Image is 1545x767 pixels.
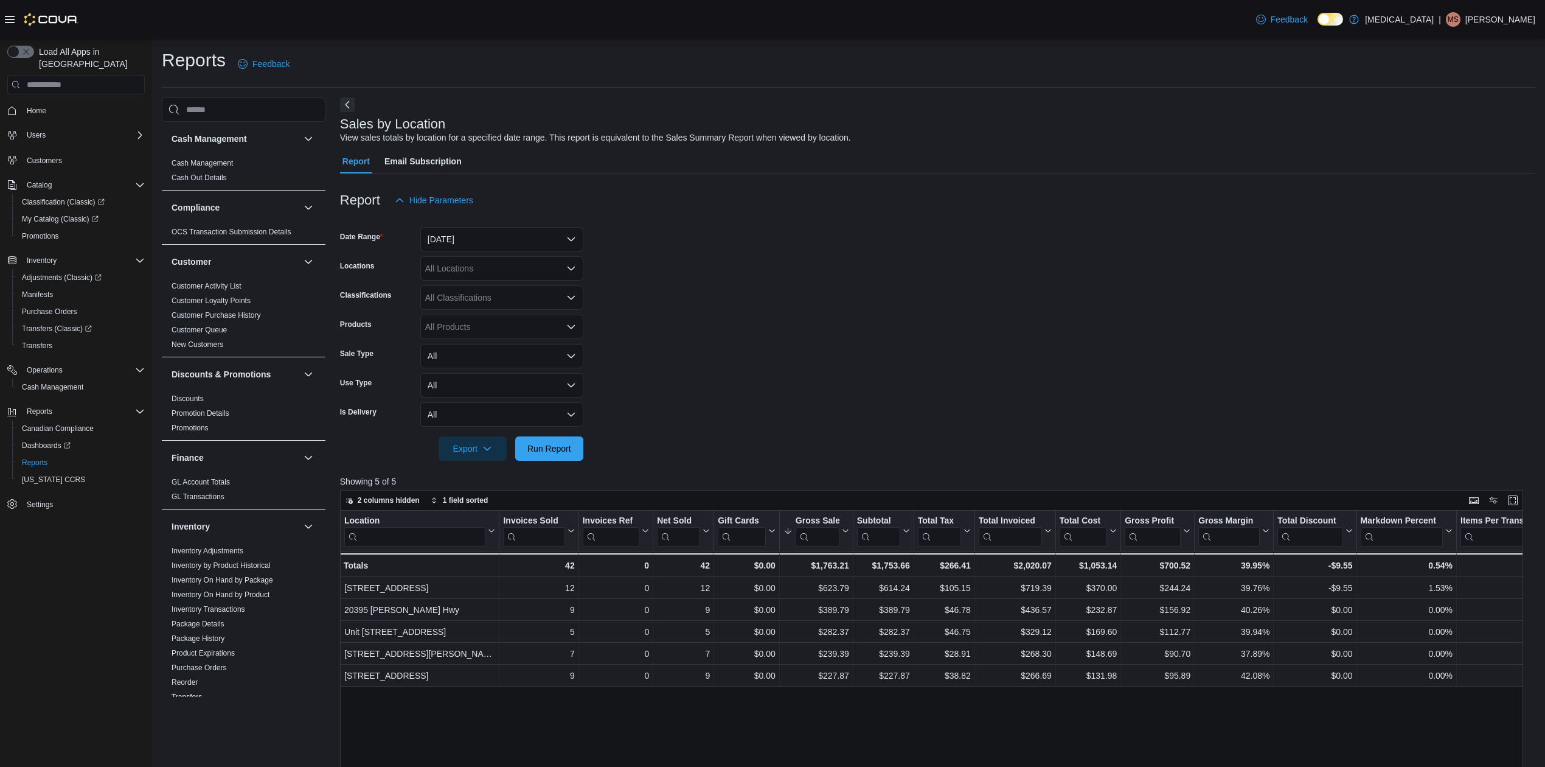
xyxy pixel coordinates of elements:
[172,424,209,432] a: Promotions
[1360,516,1452,547] button: Markdown Percent
[718,581,776,595] div: $0.00
[344,581,495,595] div: [STREET_ADDRESS]
[22,128,50,142] button: Users
[172,619,224,629] span: Package Details
[918,603,971,617] div: $46.78
[172,256,211,268] h3: Customer
[172,311,261,320] a: Customer Purchase History
[918,516,961,547] div: Total Tax
[17,438,145,453] span: Dashboards
[1198,516,1260,547] div: Gross Margin
[1277,603,1352,617] div: $0.00
[1060,603,1117,617] div: $232.87
[22,324,92,334] span: Transfers (Classic)
[301,131,316,146] button: Cash Management
[857,516,910,547] button: Subtotal
[22,153,67,168] a: Customers
[857,516,900,527] div: Subtotal
[17,287,58,302] a: Manifests
[172,547,243,555] a: Inventory Adjustments
[172,281,241,291] span: Customer Activity List
[17,304,145,319] span: Purchase Orders
[2,102,150,119] button: Home
[17,321,145,336] span: Transfers (Classic)
[582,625,648,639] div: 0
[172,561,271,570] span: Inventory by Product Historical
[657,625,710,639] div: 5
[344,516,495,547] button: Location
[918,581,971,595] div: $105.15
[1060,625,1117,639] div: $169.60
[172,340,223,349] span: New Customers
[718,603,776,617] div: $0.00
[172,693,202,701] a: Transfers
[172,664,227,672] a: Purchase Orders
[503,603,574,617] div: 9
[857,581,910,595] div: $614.24
[22,341,52,351] span: Transfers
[340,193,380,208] h3: Report
[12,337,150,354] button: Transfers
[17,270,145,285] span: Adjustments (Classic)
[918,516,971,547] button: Total Tax
[979,581,1052,595] div: $719.39
[1277,516,1352,547] button: Total Discount
[340,97,355,112] button: Next
[783,603,849,617] div: $389.79
[17,380,145,394] span: Cash Management
[718,625,776,639] div: $0.00
[503,516,564,527] div: Invoices Sold
[22,178,145,192] span: Catalog
[172,590,269,599] a: Inventory On Hand by Product
[340,117,446,131] h3: Sales by Location
[27,130,46,140] span: Users
[857,603,910,617] div: $389.79
[22,363,68,377] button: Operations
[162,48,226,72] h1: Reports
[12,454,150,471] button: Reports
[1318,13,1343,26] input: Dark Mode
[857,558,910,573] div: $1,753.66
[1198,558,1269,573] div: 39.95%
[34,46,145,70] span: Load All Apps in [GEOGRAPHIC_DATA]
[1060,558,1117,573] div: $1,053.14
[979,516,1042,547] div: Total Invoiced
[27,365,63,375] span: Operations
[918,558,971,573] div: $266.41
[1277,558,1352,573] div: -$9.55
[172,201,220,214] h3: Compliance
[172,296,251,305] a: Customer Loyalty Points
[12,211,150,228] a: My Catalog (Classic)
[2,151,150,169] button: Customers
[2,403,150,420] button: Reports
[796,516,839,547] div: Gross Sales
[172,133,247,145] h3: Cash Management
[390,188,478,212] button: Hide Parameters
[172,394,204,404] span: Discounts
[503,516,564,547] div: Invoices Sold
[17,421,99,436] a: Canadian Compliance
[657,516,710,547] button: Net Sold
[162,475,325,509] div: Finance
[17,438,75,453] a: Dashboards
[340,378,372,388] label: Use Type
[172,604,245,614] span: Inventory Transactions
[17,455,145,470] span: Reports
[566,264,576,273] button: Open list of options
[340,475,1535,488] p: Showing 5 of 5
[979,516,1052,547] button: Total Invoiced
[162,544,325,709] div: Inventory
[22,273,102,282] span: Adjustments (Classic)
[12,437,150,454] a: Dashboards
[17,338,57,353] a: Transfers
[344,516,485,547] div: Location
[1060,516,1117,547] button: Total Cost
[17,338,145,353] span: Transfers
[22,214,99,224] span: My Catalog (Classic)
[17,195,145,209] span: Classification (Classic)
[252,58,290,70] span: Feedback
[17,229,145,243] span: Promotions
[172,310,261,320] span: Customer Purchase History
[2,177,150,194] button: Catalog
